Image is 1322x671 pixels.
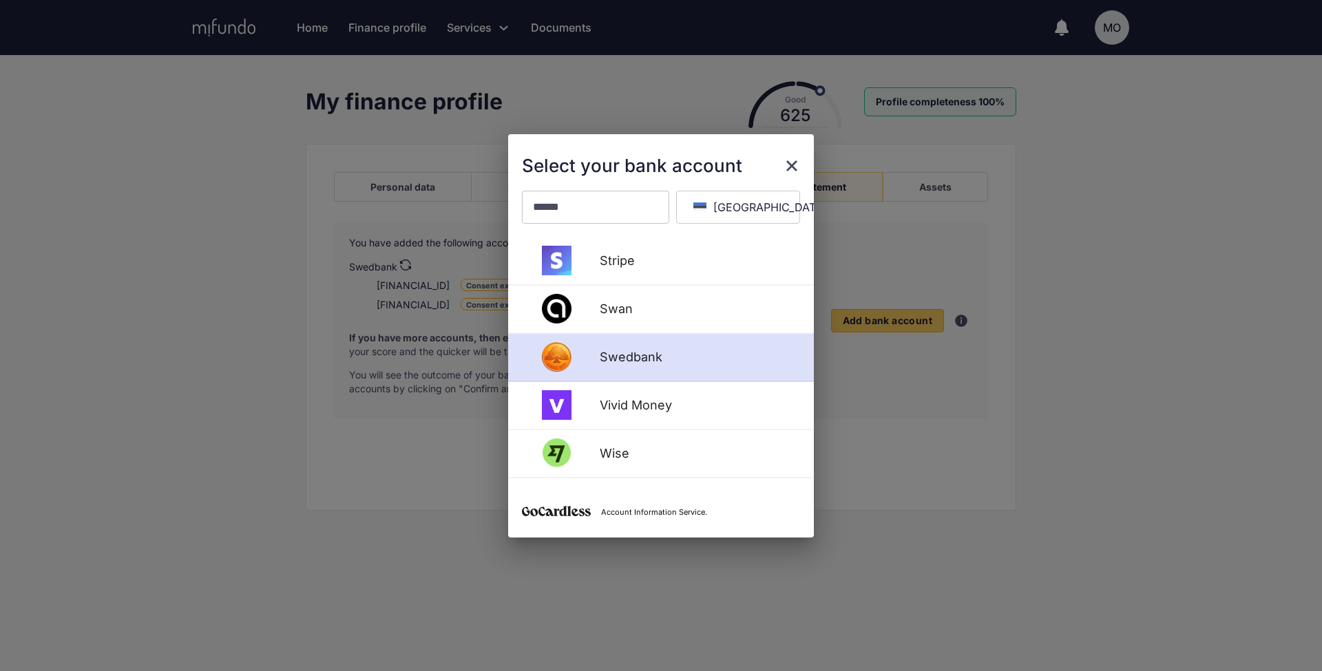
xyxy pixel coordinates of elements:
[591,301,800,316] div: Swan
[522,390,591,420] img: Vivid Money logo
[522,438,591,468] img: Wise logo
[522,506,591,516] img: GoCardless logo
[601,507,707,517] p: Account Information Service.
[522,155,742,177] div: Select your bank account
[591,398,800,412] div: Vivid Money
[522,342,591,372] img: Swedbank logo
[591,253,800,268] div: Stripe
[591,446,800,460] div: Wise
[522,294,591,323] img: Swan logo
[784,158,800,174] button: close
[676,191,800,224] button: [GEOGRAPHIC_DATA]
[522,246,591,275] img: Stripe logo
[591,350,800,364] div: Swedbank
